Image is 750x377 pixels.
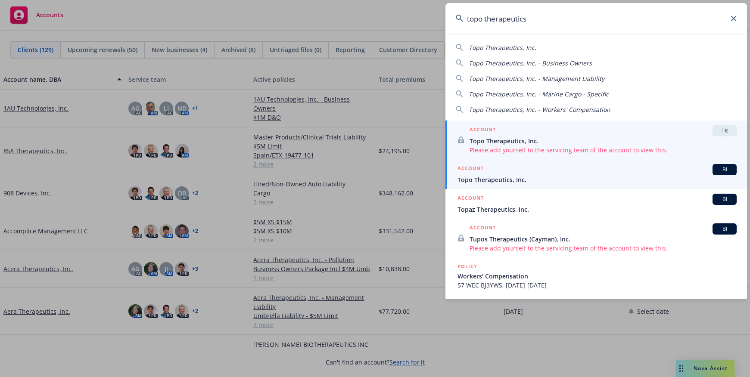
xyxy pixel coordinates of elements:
span: Topo Therapeutics, Inc. - Management Liability [469,74,604,83]
span: Topo Therapeutics, Inc. [470,136,737,145]
h5: ACCOUNT [457,164,484,174]
h5: ACCOUNT [470,125,496,136]
span: Topo Therapeutics, Inc. - Business Owners [469,59,592,67]
h5: ACCOUNT [457,194,484,204]
a: ACCOUNTBITupos Therapeutics (Cayman), Inc.Please add yourself to the servicing team of the accoun... [445,219,747,257]
span: 57 WEC BJ3YWS, [DATE]-[DATE] [457,281,737,290]
span: BI [716,166,733,173]
a: ACCOUNTBITopo Therapeutics, Inc. [445,159,747,189]
span: BI [716,195,733,203]
a: POLICYWorkers' Compensation57 WEC BJ3YWS, [DATE]-[DATE] [445,257,747,294]
span: Topaz Therapeutics, Inc. [457,205,737,214]
h5: POLICY [457,262,477,271]
span: BI [716,225,733,233]
span: Tupos Therapeutics (Cayman), Inc. [470,235,737,244]
span: Please add yourself to the servicing team of the account to view this. [470,145,737,155]
input: Search... [445,3,747,34]
a: ACCOUNTTRTopo Therapeutics, Inc.Please add yourself to the servicing team of the account to view ... [445,121,747,159]
span: Topo Therapeutics, Inc. [457,175,737,184]
span: TR [716,127,733,135]
h5: ACCOUNT [470,223,496,234]
span: Topo Therapeutics, Inc. [469,43,536,52]
span: Workers' Compensation [457,272,737,281]
span: Topo Therapeutics, Inc. - Workers' Compensation [469,105,610,114]
span: Please add yourself to the servicing team of the account to view this. [470,244,737,253]
a: ACCOUNTBITopaz Therapeutics, Inc. [445,189,747,219]
span: Topo Therapeutics, Inc. - Marine Cargo - Specific [469,90,609,98]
